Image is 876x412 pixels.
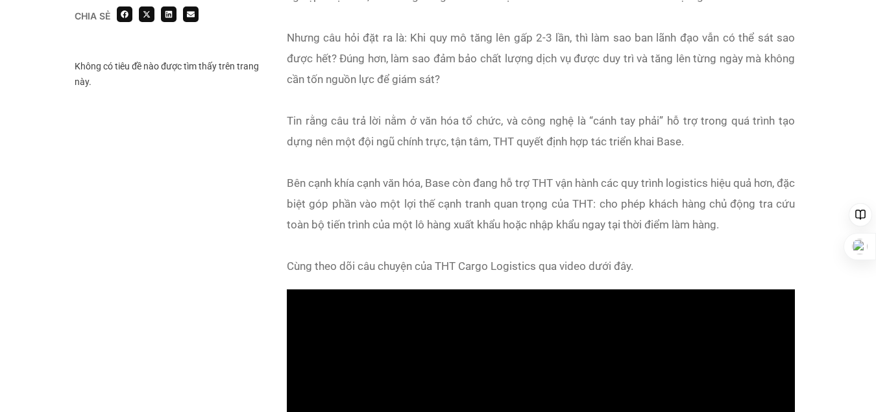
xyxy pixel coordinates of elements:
[287,173,795,235] div: Bên cạnh khía cạnh văn hóa, Base còn đang hỗ trợ THT vận hành các quy trình logistics hiệu quả hơ...
[75,12,110,21] div: Chia sẻ
[287,110,795,152] div: Tin rằng câu trả lời nằm ở văn hóa tổ chức, và công nghệ là “cánh tay phải” hỗ trợ trong quá trìn...
[161,6,176,22] div: Share on linkedin
[183,6,199,22] div: Share on email
[139,6,154,22] div: Share on x-twitter
[287,256,795,276] div: Cùng theo dõi câu chuyện của THT Cargo Logistics qua video dưới đây.
[117,6,132,22] div: Share on facebook
[75,58,267,90] div: Không có tiêu đề nào được tìm thấy trên trang này.
[287,27,795,90] div: Nhưng câu hỏi đặt ra là: Khi quy mô tăng lên gấp 2-3 lần, thì làm sao ban lãnh đạo vẫn có thể sát...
